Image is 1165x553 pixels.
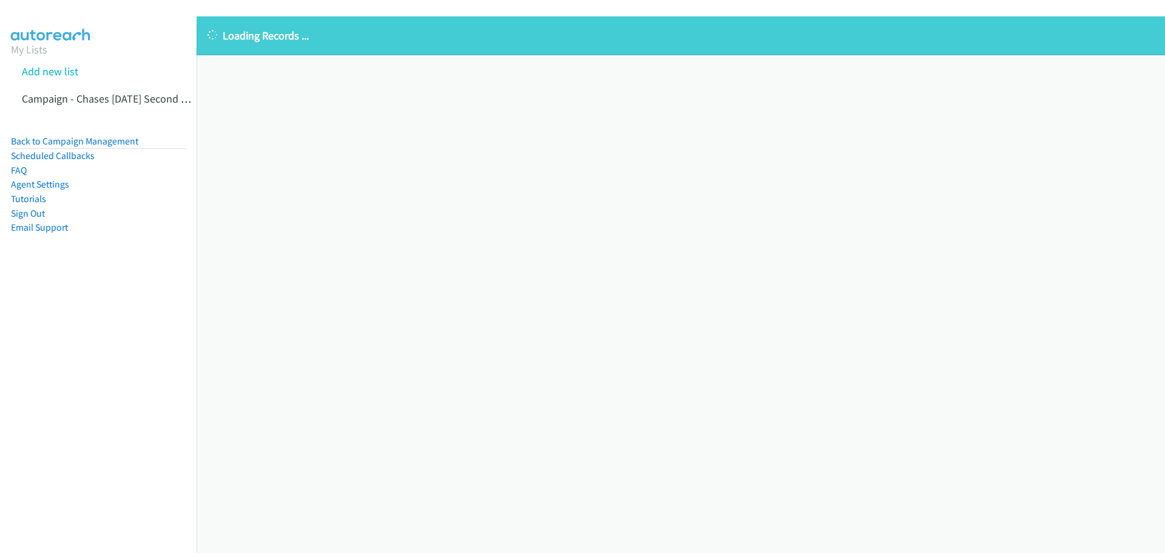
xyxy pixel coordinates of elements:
[22,92,223,106] a: Campaign - Chases [DATE] Second Attempts
[11,193,46,205] a: Tutorials
[11,135,138,147] a: Back to Campaign Management
[11,165,27,176] a: FAQ
[11,150,95,161] a: Scheduled Callbacks
[11,42,47,56] a: My Lists
[208,27,1154,44] p: Loading Records ...
[11,178,69,190] a: Agent Settings
[22,64,78,78] a: Add new list
[11,208,45,219] a: Sign Out
[11,222,68,233] a: Email Support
